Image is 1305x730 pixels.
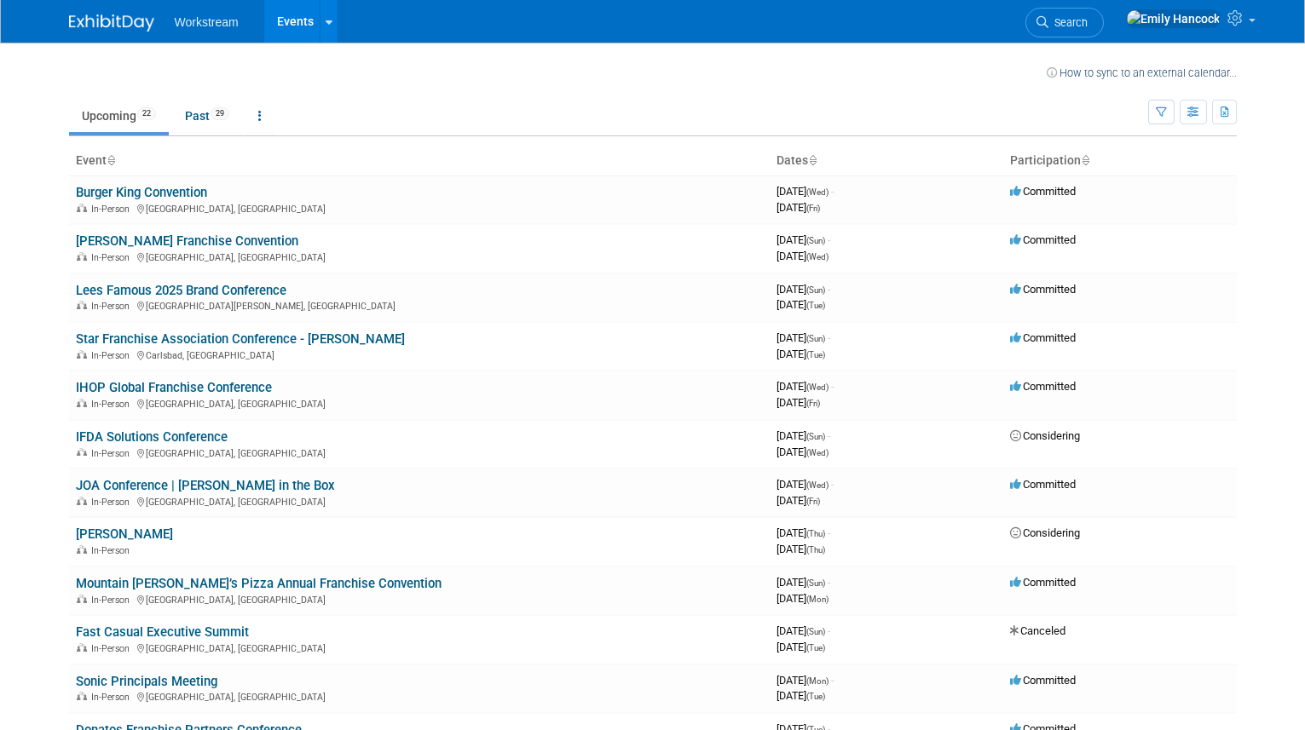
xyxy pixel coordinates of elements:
[1010,624,1065,637] span: Canceled
[69,147,770,175] th: Event
[175,15,239,29] span: Workstream
[806,676,829,686] span: (Mon)
[828,331,830,344] span: -
[828,576,830,589] span: -
[1048,16,1088,29] span: Search
[76,331,405,347] a: Star Franchise Association Conference - [PERSON_NAME]
[1010,283,1076,296] span: Committed
[137,107,156,120] span: 22
[831,380,834,393] span: -
[91,448,135,459] span: In-Person
[91,692,135,703] span: In-Person
[76,494,763,508] div: [GEOGRAPHIC_DATA], [GEOGRAPHIC_DATA]
[172,100,242,132] a: Past29
[76,233,298,249] a: [PERSON_NAME] Franchise Convention
[76,283,286,298] a: Lees Famous 2025 Brand Conference
[91,350,135,361] span: In-Person
[1010,526,1080,539] span: Considering
[828,624,830,637] span: -
[76,478,335,493] a: JOA Conference | [PERSON_NAME] in the Box
[831,185,834,198] span: -
[777,445,829,458] span: [DATE]
[76,348,763,361] div: Carlsbad, [GEOGRAPHIC_DATA]
[777,494,820,507] span: [DATE]
[777,543,825,555] span: [DATE]
[777,478,834,491] span: [DATE]
[831,478,834,491] span: -
[806,399,820,408] span: (Fri)
[76,396,763,410] div: [GEOGRAPHIC_DATA], [GEOGRAPHIC_DATA]
[76,674,217,689] a: Sonic Principals Meeting
[1010,380,1076,393] span: Committed
[91,252,135,263] span: In-Person
[91,643,135,654] span: In-Person
[1010,185,1076,198] span: Committed
[777,624,830,637] span: [DATE]
[806,448,829,457] span: (Wed)
[777,348,825,360] span: [DATE]
[777,526,830,539] span: [DATE]
[77,301,87,309] img: In-Person Event
[77,595,87,603] img: In-Person Event
[777,380,834,393] span: [DATE]
[828,283,830,296] span: -
[806,627,825,636] span: (Sun)
[77,252,87,261] img: In-Person Event
[76,185,207,200] a: Burger King Convention
[806,529,825,538] span: (Thu)
[77,399,87,407] img: In-Person Event
[1081,153,1089,167] a: Sort by Participation Type
[806,595,829,604] span: (Mon)
[777,283,830,296] span: [DATE]
[1010,331,1076,344] span: Committed
[69,100,169,132] a: Upcoming22
[76,380,272,395] a: IHOP Global Franchise Conference
[777,592,829,605] span: [DATE]
[828,233,830,246] span: -
[91,399,135,410] span: In-Person
[76,641,763,654] div: [GEOGRAPHIC_DATA], [GEOGRAPHIC_DATA]
[76,592,763,606] div: [GEOGRAPHIC_DATA], [GEOGRAPHIC_DATA]
[1010,674,1076,687] span: Committed
[77,204,87,212] img: In-Person Event
[91,497,135,508] span: In-Person
[1047,66,1237,79] a: How to sync to an external calendar...
[777,689,825,702] span: [DATE]
[777,233,830,246] span: [DATE]
[806,578,825,588] span: (Sun)
[777,250,829,262] span: [DATE]
[76,526,173,542] a: [PERSON_NAME]
[76,445,763,459] div: [GEOGRAPHIC_DATA], [GEOGRAPHIC_DATA]
[77,545,87,554] img: In-Person Event
[1010,576,1076,589] span: Committed
[777,641,825,653] span: [DATE]
[76,624,249,640] a: Fast Casual Executive Summit
[76,298,763,312] div: [GEOGRAPHIC_DATA][PERSON_NAME], [GEOGRAPHIC_DATA]
[806,252,829,262] span: (Wed)
[777,429,830,442] span: [DATE]
[91,204,135,215] span: In-Person
[777,298,825,311] span: [DATE]
[806,692,825,701] span: (Tue)
[76,250,763,263] div: [GEOGRAPHIC_DATA], [GEOGRAPHIC_DATA]
[77,497,87,505] img: In-Person Event
[806,643,825,652] span: (Tue)
[808,153,817,167] a: Sort by Start Date
[211,107,229,120] span: 29
[76,576,442,591] a: Mountain [PERSON_NAME]’s Pizza Annual Franchise Convention
[806,497,820,506] span: (Fri)
[806,301,825,310] span: (Tue)
[806,545,825,555] span: (Thu)
[806,187,829,197] span: (Wed)
[1010,233,1076,246] span: Committed
[1010,429,1080,442] span: Considering
[1003,147,1237,175] th: Participation
[806,285,825,295] span: (Sun)
[777,576,830,589] span: [DATE]
[777,396,820,409] span: [DATE]
[777,331,830,344] span: [DATE]
[1126,9,1221,28] img: Emily Hancock
[777,185,834,198] span: [DATE]
[806,204,820,213] span: (Fri)
[77,448,87,457] img: In-Person Event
